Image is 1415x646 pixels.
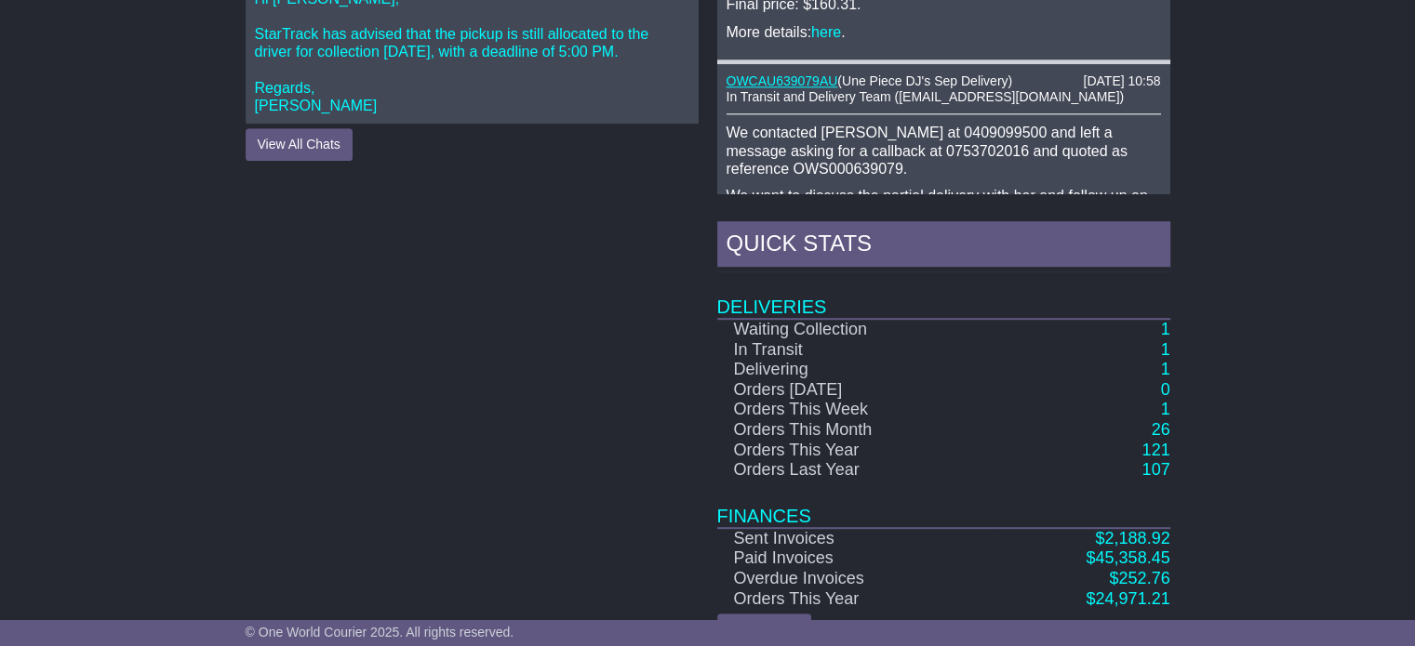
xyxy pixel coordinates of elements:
a: 1 [1160,360,1169,378]
td: In Transit [717,340,992,361]
td: Orders This Year [717,589,992,610]
span: © One World Courier 2025. All rights reserved. [246,625,514,639]
a: 107 [1141,460,1169,479]
a: $2,188.92 [1095,529,1169,547]
td: Overdue Invoices [717,569,992,589]
a: View Charts [717,613,811,646]
a: here [811,24,841,40]
td: Orders This Month [717,420,992,441]
td: Orders [DATE] [717,380,992,401]
span: 2,188.92 [1104,529,1169,547]
span: Une Piece DJ's Sep Delivery [842,73,1008,88]
td: Waiting Collection [717,319,992,340]
div: Quick Stats [717,221,1170,271]
p: More details: . [727,23,1161,41]
div: ( ) [727,73,1161,89]
td: Finances [717,481,1170,528]
td: Orders Last Year [717,460,992,481]
a: 0 [1160,380,1169,399]
a: $45,358.45 [1086,548,1169,567]
span: 24,971.21 [1095,589,1169,608]
a: 1 [1160,400,1169,418]
span: 45,358.45 [1095,548,1169,567]
td: Orders This Week [717,400,992,420]
td: Deliveries [717,271,1170,319]
p: We want to discuss the partial delivery with her and follow up on the request for the PO number l... [727,187,1161,241]
td: Paid Invoices [717,548,992,569]
span: 252.76 [1118,569,1169,587]
a: 1 [1160,320,1169,338]
a: 26 [1151,420,1169,439]
p: We contacted [PERSON_NAME] at 0409099500 and left a message asking for a callback at 0753702016 a... [727,124,1161,178]
button: View All Chats [246,128,353,161]
a: $252.76 [1109,569,1169,587]
td: Delivering [717,360,992,380]
td: Orders This Year [717,441,992,461]
a: 121 [1141,441,1169,459]
td: Sent Invoices [717,528,992,549]
a: OWCAU639079AU [727,73,838,88]
span: In Transit and Delivery Team ([EMAIL_ADDRESS][DOMAIN_NAME]) [727,89,1125,104]
a: $24,971.21 [1086,589,1169,608]
div: [DATE] 10:58 [1083,73,1160,89]
a: 1 [1160,340,1169,359]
